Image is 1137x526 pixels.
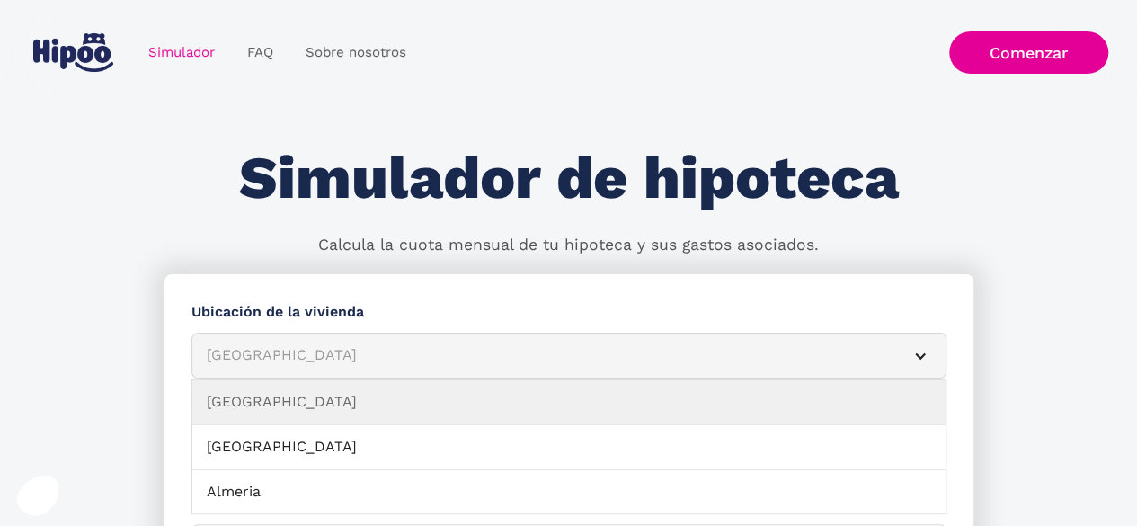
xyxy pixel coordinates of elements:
a: Sobre nosotros [289,35,422,70]
a: Almeria [192,470,946,515]
nav: [GEOGRAPHIC_DATA] [191,379,946,514]
a: FAQ [231,35,289,70]
h1: Simulador de hipoteca [239,146,899,211]
a: [GEOGRAPHIC_DATA] [192,425,946,470]
a: [GEOGRAPHIC_DATA] [192,380,946,425]
a: Comenzar [949,31,1108,74]
div: [GEOGRAPHIC_DATA] [207,344,888,367]
a: home [30,26,118,79]
a: Simulador [132,35,231,70]
article: [GEOGRAPHIC_DATA] [191,333,946,379]
p: Calcula la cuota mensual de tu hipoteca y sus gastos asociados. [318,234,819,257]
label: Ubicación de la vivienda [191,301,946,324]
